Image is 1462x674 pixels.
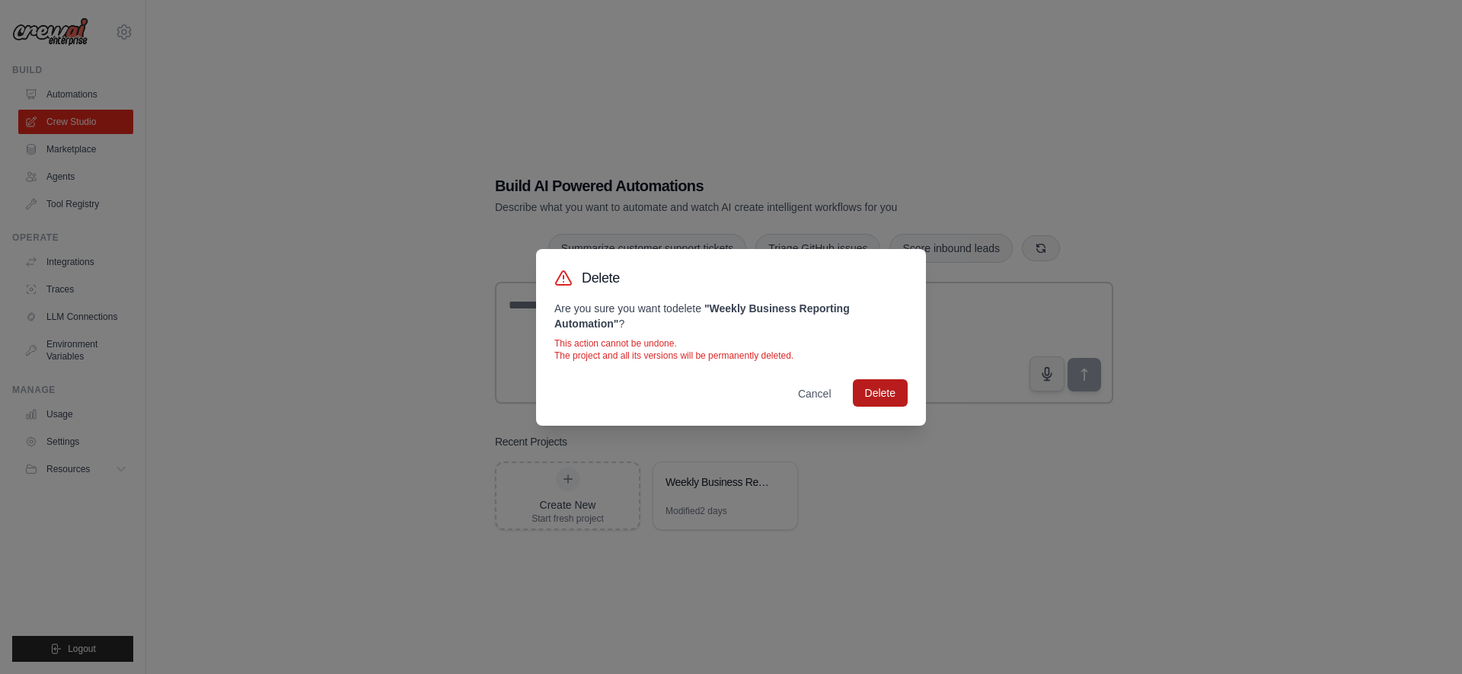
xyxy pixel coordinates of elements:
[786,380,844,407] button: Cancel
[554,301,908,331] p: Are you sure you want to delete ?
[853,379,908,407] button: Delete
[554,302,850,330] strong: " Weekly Business Reporting Automation "
[554,350,908,362] p: The project and all its versions will be permanently deleted.
[582,267,620,289] h3: Delete
[554,337,908,350] p: This action cannot be undone.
